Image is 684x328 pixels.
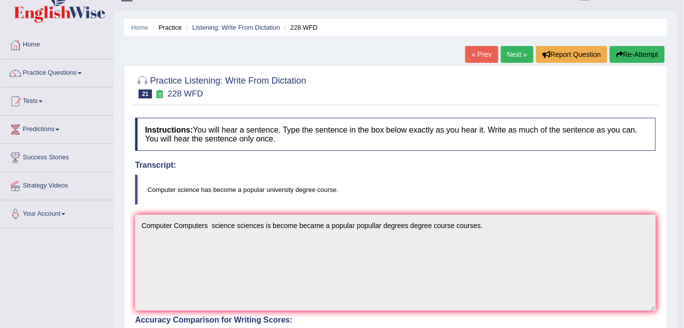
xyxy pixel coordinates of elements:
button: Report Question [536,46,607,63]
a: Next » [501,46,534,63]
h4: Accuracy Comparison for Writing Scores: [135,316,656,325]
a: « Prev [465,46,498,63]
a: Listening: Write From Dictation [192,24,280,31]
b: Instructions: [145,126,193,134]
h4: Transcript: [135,161,656,170]
span: 21 [139,90,152,98]
a: Practice Questions [0,59,113,84]
small: Exam occurring question [154,90,165,99]
small: 228 WFD [168,89,203,98]
a: Home [0,31,113,56]
li: 228 WFD [282,23,318,32]
a: Predictions [0,116,113,141]
h4: You will hear a sentence. Type the sentence in the box below exactly as you hear it. Write as muc... [135,118,656,151]
blockquote: Computer science has become a popular university degree course. [135,175,656,205]
h2: Practice Listening: Write From Dictation [135,74,306,98]
a: Strategy Videos [0,172,113,197]
button: Re-Attempt [610,46,665,63]
a: Success Stories [0,144,113,169]
a: Home [131,24,148,31]
a: Tests [0,88,113,112]
li: Practice [150,23,182,32]
a: Your Account [0,200,113,225]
